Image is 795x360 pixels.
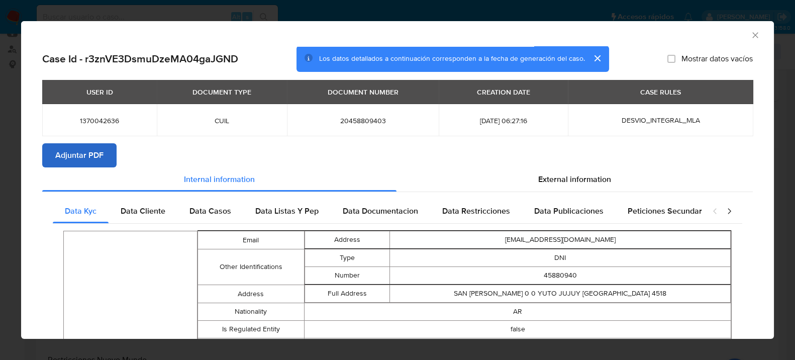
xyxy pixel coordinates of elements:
td: Full Address [305,285,390,303]
span: Peticiones Secundarias [628,205,713,217]
span: CUIL [169,116,275,125]
td: SAN [PERSON_NAME] 0 0 YUTO JUJUY [GEOGRAPHIC_DATA] 4518 [390,285,731,303]
td: Type [305,249,390,267]
h2: Case Id - r3znVE3DsmuDzeMA04gaJGND [42,52,238,65]
div: DOCUMENT TYPE [186,83,257,101]
span: Data Casos [189,205,231,217]
span: Los datos detallados a continuación corresponden a la fecha de generación del caso. [319,54,585,64]
button: Cerrar ventana [750,30,759,39]
td: Address [305,231,390,249]
span: Mostrar datos vacíos [681,54,753,64]
span: [DATE] 06:27:16 [451,116,556,125]
td: Other Identifications [197,249,304,285]
span: Data Cliente [121,205,165,217]
td: Marital Status [197,338,304,356]
span: Data Publicaciones [534,205,604,217]
span: Data Kyc [65,205,96,217]
div: closure-recommendation-modal [21,21,774,339]
div: CREATION DATE [471,83,536,101]
span: External information [538,173,611,185]
td: DNI [390,249,731,267]
td: AR [305,303,731,321]
div: Detailed internal info [53,199,702,223]
td: [EMAIL_ADDRESS][DOMAIN_NAME] [390,231,731,249]
button: cerrar [585,46,609,70]
td: Email [197,231,304,249]
span: Adjuntar PDF [55,144,104,166]
span: DESVIO_INTEGRAL_MLA [622,115,700,125]
td: false [305,321,731,338]
button: Adjuntar PDF [42,143,117,167]
div: USER ID [80,83,119,101]
div: Detailed info [42,167,753,192]
td: Is Regulated Entity [197,321,304,338]
input: Mostrar datos vacíos [667,55,675,63]
span: 1370042636 [54,116,145,125]
td: Number [305,267,390,285]
div: CASE RULES [634,83,687,101]
span: Data Restricciones [442,205,510,217]
td: SINGLE [305,338,731,356]
div: DOCUMENT NUMBER [321,83,404,101]
td: 45880940 [390,267,731,285]
span: Internal information [184,173,255,185]
td: Nationality [197,303,304,321]
td: Address [197,285,304,303]
span: Data Listas Y Pep [255,205,319,217]
span: Data Documentacion [343,205,418,217]
span: 20458809403 [299,116,427,125]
